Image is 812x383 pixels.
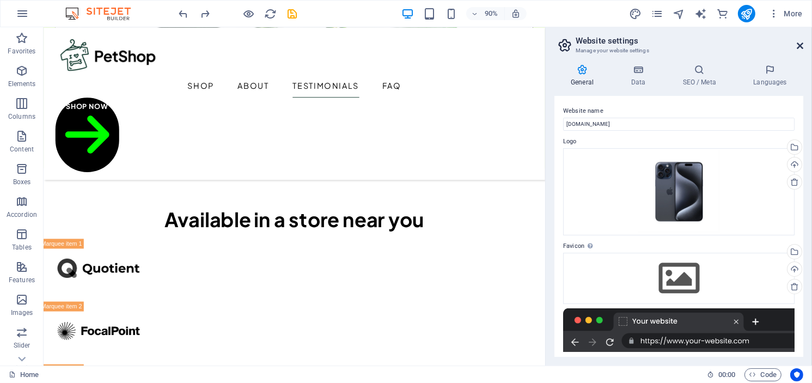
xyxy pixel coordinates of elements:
[483,7,500,20] h6: 90%
[764,5,807,22] button: More
[563,148,795,235] div: home-img-1-oAOncfJ0ws-1DwuJ_wh82Q.png
[563,105,795,118] label: Website name
[563,240,795,253] label: Favicon
[177,7,190,20] button: undo
[13,78,84,161] a: Shop Now
[576,46,782,56] h3: Manage your website settings
[629,8,642,20] i: Design (Ctrl+Alt+Y)
[716,7,729,20] button: commerce
[694,7,707,20] button: text_generator
[9,276,35,284] p: Features
[264,7,277,20] button: reload
[511,9,521,19] i: On resize automatically adjust zoom level to fit chosen device.
[7,210,37,219] p: Accordion
[673,8,685,20] i: Navigator
[768,8,803,19] span: More
[718,368,735,381] span: 00 00
[614,64,666,87] h4: Data
[563,135,795,148] label: Logo
[63,7,144,20] img: Editor Logo
[666,64,737,87] h4: SEO / Meta
[8,80,36,88] p: Elements
[13,178,31,186] p: Boxes
[242,7,255,20] button: Click here to leave preview mode and continue editing
[199,7,212,20] button: redo
[199,8,212,20] i: Redo: Change image (Ctrl+Y, ⌘+Y)
[673,7,686,20] button: navigator
[651,7,664,20] button: pages
[740,8,753,20] i: Publish
[9,368,39,381] a: Click to cancel selection. Double-click to open Pages
[8,112,35,121] p: Columns
[738,5,755,22] button: publish
[694,8,707,20] i: AI Writer
[466,7,505,20] button: 90%
[12,243,32,252] p: Tables
[563,253,795,304] div: Select files from the file manager, stock photos, or upload file(s)
[576,36,803,46] h2: Website settings
[651,8,663,20] i: Pages (Ctrl+Alt+S)
[286,7,299,20] button: save
[14,341,30,350] p: Slider
[726,370,728,379] span: :
[563,118,795,131] input: Name...
[8,47,35,56] p: Favorites
[629,7,642,20] button: design
[563,356,795,369] label: Preview Image (Open Graph)
[178,8,190,20] i: Undo: Change link (Ctrl+Z)
[554,64,614,87] h4: General
[744,368,782,381] button: Code
[265,8,277,20] i: Reload page
[11,308,33,317] p: Images
[790,368,803,381] button: Usercentrics
[716,8,729,20] i: Commerce
[707,368,736,381] h6: Session time
[737,64,803,87] h4: Languages
[749,368,777,381] span: Code
[286,8,299,20] i: Save (Ctrl+S)
[10,145,34,154] p: Content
